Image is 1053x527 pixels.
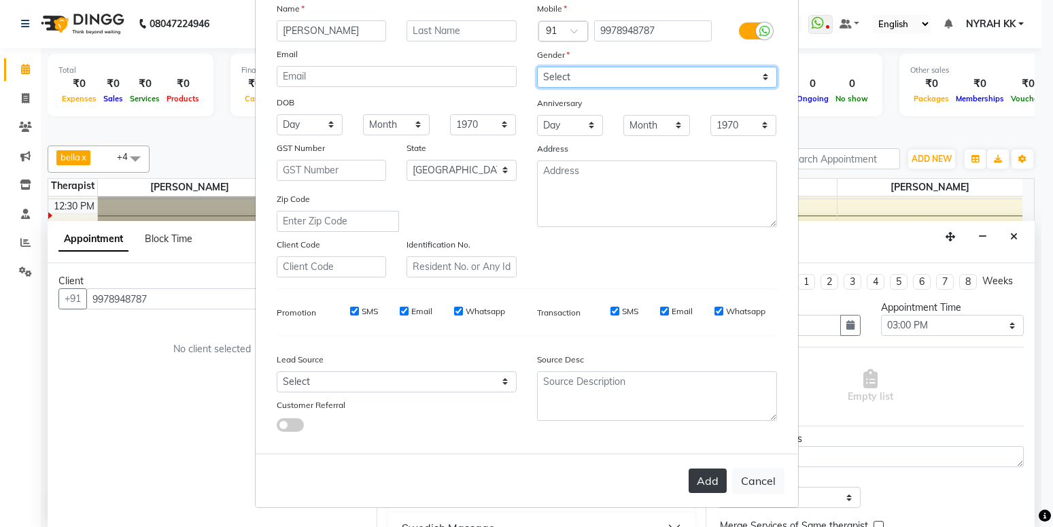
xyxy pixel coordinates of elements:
[537,354,584,366] label: Source Desc
[277,142,325,154] label: GST Number
[277,48,298,61] label: Email
[732,468,784,494] button: Cancel
[277,239,320,251] label: Client Code
[362,305,378,318] label: SMS
[277,20,387,41] input: First Name
[277,307,316,319] label: Promotion
[537,97,582,109] label: Anniversary
[594,20,712,41] input: Mobile
[277,3,305,15] label: Name
[407,20,517,41] input: Last Name
[407,256,517,277] input: Resident No. or Any Id
[277,66,517,87] input: Email
[277,211,399,232] input: Enter Zip Code
[689,469,727,493] button: Add
[622,305,638,318] label: SMS
[726,305,765,318] label: Whatsapp
[407,142,426,154] label: State
[277,256,387,277] input: Client Code
[537,307,581,319] label: Transaction
[537,3,567,15] label: Mobile
[277,354,324,366] label: Lead Source
[537,49,570,61] label: Gender
[466,305,505,318] label: Whatsapp
[537,143,568,155] label: Address
[672,305,693,318] label: Email
[407,239,470,251] label: Identification No.
[277,160,387,181] input: GST Number
[411,305,432,318] label: Email
[277,97,294,109] label: DOB
[277,399,345,411] label: Customer Referral
[277,193,310,205] label: Zip Code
